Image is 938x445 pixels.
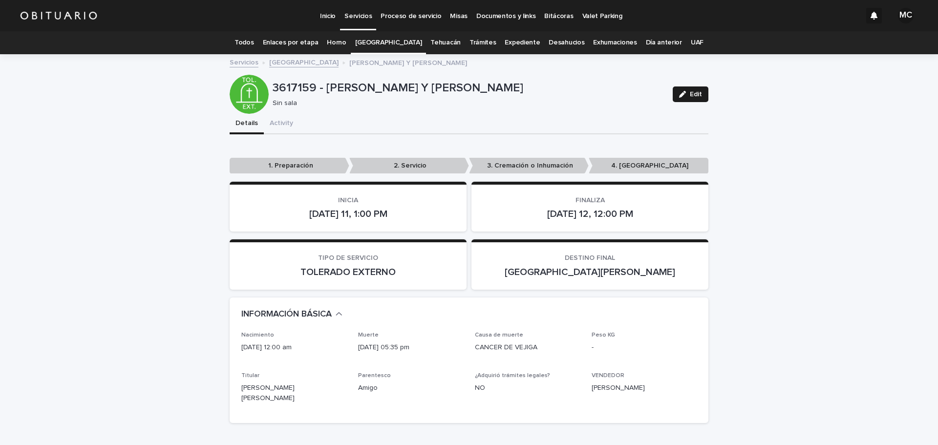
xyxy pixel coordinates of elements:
[505,31,540,54] a: Expediente
[230,158,349,174] p: 1. Preparación
[673,86,708,102] button: Edit
[593,31,637,54] a: Exhumaciones
[241,332,274,338] span: Nacimiento
[475,342,580,353] p: CANCER DE VEJIGA
[269,56,339,67] a: [GEOGRAPHIC_DATA]
[264,114,299,134] button: Activity
[241,309,342,320] button: INFORMACIÓN BÁSICA
[241,373,259,379] span: Titular
[273,99,661,107] p: Sin sala
[430,31,461,54] a: Tehuacán
[318,254,378,261] span: TIPO DE SERVICIO
[327,31,346,54] a: Horno
[898,8,914,23] div: MC
[576,197,605,204] span: FINALIZA
[20,6,98,25] img: HUM7g2VNRLqGMmR9WVqf
[592,383,697,393] p: [PERSON_NAME]
[355,31,422,54] a: [GEOGRAPHIC_DATA]
[241,383,346,403] p: [PERSON_NAME] [PERSON_NAME]
[592,332,615,338] span: Peso KG
[483,266,697,278] p: [GEOGRAPHIC_DATA][PERSON_NAME]
[241,309,332,320] h2: INFORMACIÓN BÁSICA
[475,332,523,338] span: Causa de muerte
[358,342,463,353] p: [DATE] 05:35 pm
[690,91,702,98] span: Edit
[646,31,682,54] a: Día anterior
[349,57,467,67] p: [PERSON_NAME] Y [PERSON_NAME]
[475,383,580,393] p: NO
[691,31,703,54] a: UAF
[263,31,319,54] a: Enlaces por etapa
[475,373,550,379] span: ¿Adquirió trámites legales?
[358,332,379,338] span: Muerte
[589,158,708,174] p: 4. [GEOGRAPHIC_DATA]
[349,158,469,174] p: 2. Servicio
[230,56,258,67] a: Servicios
[241,342,346,353] p: [DATE] 12:00 am
[273,81,665,95] p: 3617159 - [PERSON_NAME] Y [PERSON_NAME]
[469,31,496,54] a: Trámites
[230,114,264,134] button: Details
[358,373,391,379] span: Parentesco
[565,254,615,261] span: DESTINO FINAL
[469,158,589,174] p: 3. Cremación o Inhumación
[549,31,584,54] a: Desahucios
[234,31,254,54] a: Todos
[338,197,358,204] span: INICIA
[358,383,463,393] p: Amigo
[483,208,697,220] p: [DATE] 12, 12:00 PM
[592,373,624,379] span: VENDEDOR
[241,266,455,278] p: TOLERADO EXTERNO
[241,208,455,220] p: [DATE] 11, 1:00 PM
[592,342,697,353] p: -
